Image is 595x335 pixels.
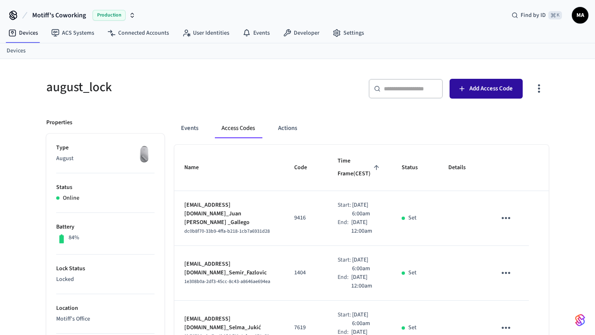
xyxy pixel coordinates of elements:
p: 1404 [294,269,318,277]
button: MA [572,7,588,24]
p: Online [63,194,79,203]
p: 7619 [294,323,318,332]
p: Type [56,144,155,152]
a: Devices [7,47,26,55]
a: User Identities [176,26,236,40]
div: Start: [338,201,352,218]
span: dc0b8f70-33b9-4ffa-b218-1cb7a6931d28 [184,228,270,235]
div: Start: [338,311,352,328]
a: Devices [2,26,45,40]
span: 1e308b0a-2df3-45cc-8c43-a8646ae694ea [184,278,270,285]
div: Start: [338,256,352,273]
div: End: [338,273,351,290]
p: Set [408,323,416,332]
span: MA [573,8,588,23]
button: Actions [271,118,304,138]
p: [DATE] 6:00am [352,201,382,218]
h5: august_lock [46,79,293,96]
span: Details [448,161,476,174]
p: [EMAIL_ADDRESS][DOMAIN_NAME]_Juan [PERSON_NAME] _Gallego [184,201,274,227]
button: Events [174,118,205,138]
span: Production [93,10,126,21]
p: [EMAIL_ADDRESS][DOMAIN_NAME]_Selma_Jukić [184,315,274,332]
a: Settings [326,26,371,40]
div: End: [338,218,351,236]
a: Connected Accounts [101,26,176,40]
img: August Wifi Smart Lock 3rd Gen, Silver, Front [134,144,155,164]
p: Battery [56,223,155,231]
span: Find by ID [521,11,546,19]
p: August [56,154,155,163]
a: Events [236,26,276,40]
p: Status [56,183,155,192]
p: Set [408,214,416,222]
p: 84% [69,234,79,242]
p: [DATE] 12:00am [351,218,382,236]
span: Code [294,161,318,174]
p: Location [56,304,155,313]
p: Properties [46,118,72,127]
div: ant example [174,118,549,138]
button: Add Access Code [450,79,523,99]
p: [DATE] 6:00am [352,256,382,273]
p: [DATE] 6:00am [352,311,382,328]
span: Motiff's Coworking [32,10,86,20]
p: [DATE] 12:00am [351,273,382,290]
div: Find by ID⌘ K [505,8,569,23]
span: Time Frame(CEST) [338,155,382,181]
p: Motiff’s Office [56,315,155,323]
p: Lock Status [56,264,155,273]
img: SeamLogoGradient.69752ec5.svg [575,314,585,327]
button: Access Codes [215,118,262,138]
p: Locked [56,275,155,284]
p: [EMAIL_ADDRESS][DOMAIN_NAME]_Semir_Fazlovic [184,260,274,277]
p: Set [408,269,416,277]
a: ACS Systems [45,26,101,40]
span: Add Access Code [469,83,513,94]
a: Developer [276,26,326,40]
span: ⌘ K [548,11,562,19]
span: Name [184,161,209,174]
p: 9416 [294,214,318,222]
span: Status [402,161,428,174]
